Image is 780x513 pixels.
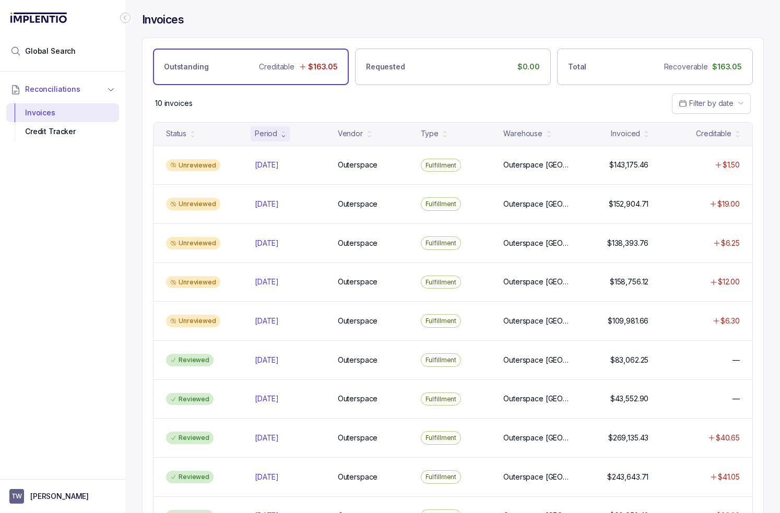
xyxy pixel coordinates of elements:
div: Invoices [15,103,111,122]
p: $0.00 [517,62,540,72]
p: $83,062.25 [610,355,649,365]
div: Unreviewed [166,276,220,289]
p: [DATE] [255,199,279,209]
p: Fulfillment [426,277,457,288]
p: Outstanding [164,62,208,72]
p: Outerspace [GEOGRAPHIC_DATA] [503,393,570,404]
p: [DATE] [255,160,279,170]
span: Global Search [25,46,76,56]
p: Outerspace [338,199,378,209]
p: Outerspace [338,160,378,170]
p: [DATE] [255,472,279,482]
p: — [732,393,740,404]
p: Outerspace [GEOGRAPHIC_DATA] [503,277,570,287]
span: Reconciliations [25,84,80,94]
div: Status [166,128,186,139]
button: User initials[PERSON_NAME] [9,489,116,504]
p: Outerspace [GEOGRAPHIC_DATA] [503,355,570,365]
p: [DATE] [255,355,279,365]
span: Filter by date [689,99,734,108]
p: Requested [366,62,405,72]
p: Outerspace [GEOGRAPHIC_DATA] [503,433,570,443]
p: $243,643.71 [607,472,648,482]
p: Outerspace [338,393,378,404]
p: $1.50 [723,160,740,170]
p: Recoverable [664,62,708,72]
p: $138,393.76 [607,238,648,248]
p: Fulfillment [426,394,457,404]
button: Reconciliations [6,78,119,101]
div: Type [421,128,439,139]
p: Fulfillment [426,433,457,443]
p: $152,904.71 [609,199,648,209]
div: Reviewed [166,432,214,444]
button: Date Range Picker [672,93,751,113]
div: Unreviewed [166,159,220,172]
p: Outerspace [GEOGRAPHIC_DATA] [503,472,570,482]
p: $143,175.46 [609,160,648,170]
p: Outerspace [338,316,378,326]
p: [DATE] [255,238,279,248]
p: Fulfillment [426,199,457,209]
div: Remaining page entries [155,98,192,109]
div: Period [255,128,277,139]
p: [DATE] [255,277,279,287]
p: Fulfillment [426,355,457,365]
p: Fulfillment [426,160,457,171]
p: Outerspace [338,472,378,482]
div: Reviewed [166,354,214,366]
div: Creditable [696,128,731,139]
p: Creditable [259,62,294,72]
p: Outerspace [GEOGRAPHIC_DATA] [503,160,570,170]
p: Outerspace [338,277,378,287]
div: Collapse Icon [119,11,132,24]
p: $12.00 [718,277,740,287]
p: 10 invoices [155,98,192,109]
span: User initials [9,489,24,504]
search: Date Range Picker [679,98,734,109]
p: Outerspace [338,433,378,443]
p: Outerspace [338,238,378,248]
div: Warehouse [503,128,542,139]
div: Reviewed [166,471,214,483]
p: Outerspace [338,355,378,365]
p: — [732,355,740,365]
p: $6.30 [720,316,740,326]
div: Vendor [338,128,363,139]
div: Unreviewed [166,237,220,249]
p: $6.25 [721,238,740,248]
div: Credit Tracker [15,122,111,141]
p: Fulfillment [426,316,457,326]
p: Outerspace [GEOGRAPHIC_DATA] [503,199,570,209]
p: [PERSON_NAME] [30,491,89,502]
h4: Invoices [142,13,184,27]
div: Reviewed [166,393,214,405]
p: $40.65 [716,433,740,443]
p: Outerspace [GEOGRAPHIC_DATA] [503,316,570,326]
p: $43,552.90 [610,393,649,404]
p: Outerspace [GEOGRAPHIC_DATA] [503,238,570,248]
p: Total [568,62,586,72]
p: [DATE] [255,316,279,326]
p: [DATE] [255,433,279,443]
div: Unreviewed [166,315,220,327]
p: Fulfillment [426,472,457,482]
p: $19.00 [717,199,740,209]
p: Fulfillment [426,238,457,248]
p: [DATE] [255,393,279,404]
div: Reconciliations [6,101,119,144]
p: $158,756.12 [610,277,648,287]
p: $163.05 [712,62,742,72]
p: $109,981.66 [608,316,648,326]
p: $41.05 [718,472,740,482]
div: Unreviewed [166,198,220,210]
p: $269,135.43 [608,433,648,443]
p: $163.05 [308,62,338,72]
div: Invoiced [611,128,640,139]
